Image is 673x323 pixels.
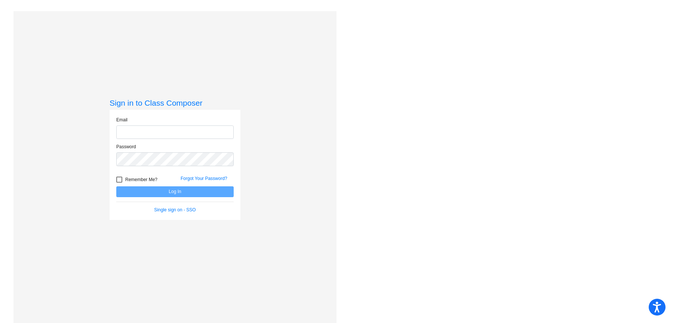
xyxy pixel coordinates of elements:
[116,186,234,197] button: Log In
[181,176,227,181] a: Forgot Your Password?
[116,143,136,150] label: Password
[116,117,127,123] label: Email
[125,175,157,184] span: Remember Me?
[154,207,196,212] a: Single sign on - SSO
[110,98,240,108] h3: Sign in to Class Composer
